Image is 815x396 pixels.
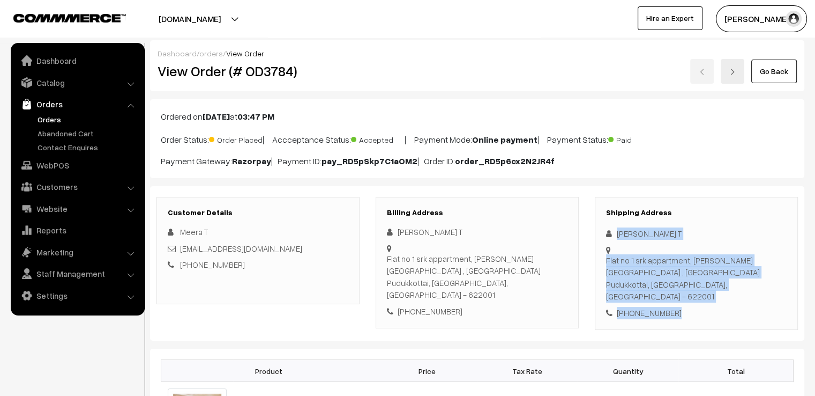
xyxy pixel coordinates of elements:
[199,49,223,58] a: orders
[180,260,245,269] a: [PHONE_NUMBER]
[13,264,141,283] a: Staff Management
[226,49,264,58] span: View Order
[606,307,787,319] div: [PHONE_NUMBER]
[161,360,377,382] th: Product
[321,156,417,166] b: pay_RD5pSkp7C1aOM2
[180,227,208,237] span: Meera T
[168,208,348,217] h3: Customer Details
[729,69,736,75] img: right-arrow.png
[35,142,141,153] a: Contact Enquires
[158,48,797,59] div: / /
[638,6,702,30] a: Hire an Expert
[161,131,794,146] p: Order Status: | Accceptance Status: | Payment Mode: | Payment Status:
[387,253,567,301] div: Flat no 1 srk appartment, [PERSON_NAME][GEOGRAPHIC_DATA] , [GEOGRAPHIC_DATA] Pudukkottai, [GEOGRA...
[387,226,567,238] div: [PERSON_NAME] T
[377,360,477,382] th: Price
[13,11,107,24] a: COMMMERCE
[606,208,787,217] h3: Shipping Address
[608,131,662,145] span: Paid
[387,208,567,217] h3: Billing Address
[455,156,555,166] b: order_RD5p6cx2N2JR4f
[786,11,802,27] img: user
[161,110,794,123] p: Ordered on at
[606,228,787,240] div: [PERSON_NAME] T
[578,360,678,382] th: Quantity
[180,244,302,253] a: [EMAIL_ADDRESS][DOMAIN_NAME]
[161,155,794,167] p: Payment Gateway: | Payment ID: | Order ID:
[203,111,230,122] b: [DATE]
[751,60,797,83] a: Go Back
[477,360,578,382] th: Tax Rate
[13,199,141,218] a: Website
[35,128,141,139] a: Abandoned Cart
[678,360,794,382] th: Total
[13,156,141,175] a: WebPOS
[387,305,567,318] div: [PHONE_NUMBER]
[232,156,271,166] b: Razorpay
[606,254,787,303] div: Flat no 1 srk appartment, [PERSON_NAME][GEOGRAPHIC_DATA] , [GEOGRAPHIC_DATA] Pudukkottai, [GEOGRA...
[35,114,141,125] a: Orders
[472,134,537,145] b: Online payment
[13,177,141,196] a: Customers
[158,49,197,58] a: Dashboard
[158,63,360,79] h2: View Order (# OD3784)
[13,286,141,305] a: Settings
[13,51,141,70] a: Dashboard
[13,243,141,262] a: Marketing
[13,221,141,240] a: Reports
[237,111,274,122] b: 03:47 PM
[209,131,263,145] span: Order Placed
[13,14,126,22] img: COMMMERCE
[351,131,405,145] span: Accepted
[13,73,141,92] a: Catalog
[13,94,141,114] a: Orders
[121,5,258,32] button: [DOMAIN_NAME]
[716,5,807,32] button: [PERSON_NAME]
